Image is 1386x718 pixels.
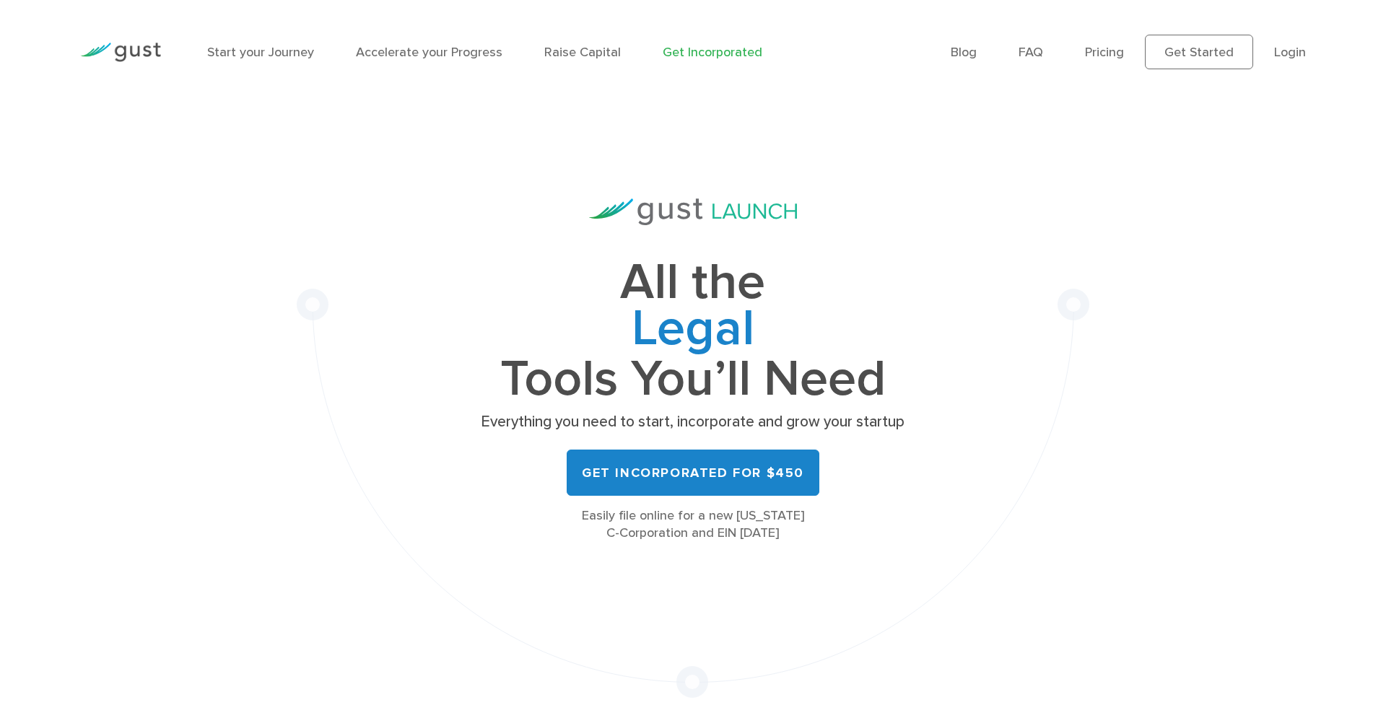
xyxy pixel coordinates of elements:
[476,412,910,432] p: Everything you need to start, incorporate and grow your startup
[589,198,797,225] img: Gust Launch Logo
[663,45,762,60] a: Get Incorporated
[80,43,161,62] img: Gust Logo
[476,306,910,356] span: Legal
[951,45,977,60] a: Blog
[1274,45,1306,60] a: Login
[356,45,502,60] a: Accelerate your Progress
[476,260,910,402] h1: All the Tools You’ll Need
[1085,45,1124,60] a: Pricing
[1019,45,1043,60] a: FAQ
[476,507,910,542] div: Easily file online for a new [US_STATE] C-Corporation and EIN [DATE]
[207,45,314,60] a: Start your Journey
[544,45,621,60] a: Raise Capital
[567,450,819,496] a: Get Incorporated for $450
[1145,35,1253,69] a: Get Started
